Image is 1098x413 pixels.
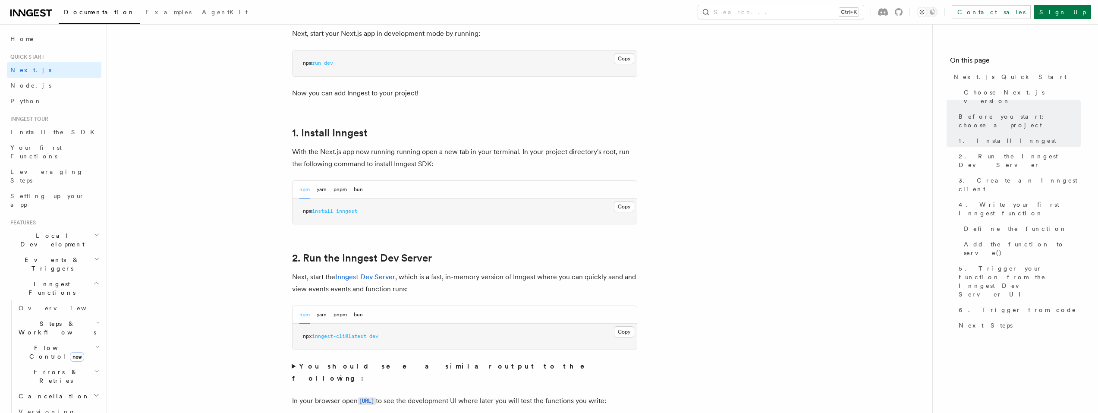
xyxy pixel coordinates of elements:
button: Toggle dark mode [917,7,938,17]
button: bun [354,181,363,199]
span: Inngest tour [7,116,48,123]
span: Before you start: choose a project [959,112,1081,129]
span: Local Development [7,231,94,249]
a: 2. Run the Inngest Dev Server [955,148,1081,173]
a: Leveraging Steps [7,164,101,188]
button: npm [299,306,310,324]
button: pnpm [333,306,347,324]
span: 2. Run the Inngest Dev Server [959,152,1081,169]
span: Define the function [964,224,1067,233]
a: Sign Up [1034,5,1091,19]
button: Copy [614,326,634,337]
button: pnpm [333,181,347,199]
span: Steps & Workflows [15,319,96,337]
a: Next Steps [955,318,1081,333]
span: Overview [19,305,107,312]
span: Node.js [10,82,51,89]
button: Copy [614,201,634,212]
span: Inngest Functions [7,280,93,297]
span: install [312,208,333,214]
span: Leveraging Steps [10,168,83,184]
span: Errors & Retries [15,368,94,385]
span: dev [369,333,378,339]
button: Flow Controlnew [15,340,101,364]
button: yarn [317,306,327,324]
span: Quick start [7,54,44,60]
a: 2. Run the Inngest Dev Server [292,252,432,264]
button: Copy [614,53,634,64]
span: 6. Trigger from code [959,306,1076,314]
span: inngest [336,208,357,214]
span: 1. Install Inngest [959,136,1056,145]
span: Add the function to serve() [964,240,1081,257]
span: inngest-cli@latest [312,333,366,339]
a: Next.js [7,62,101,78]
span: Next.js Quick Start [953,73,1067,81]
h4: On this page [950,55,1081,69]
summary: You should see a similar output to the following: [292,360,637,385]
span: 5. Trigger your function from the Inngest Dev Server UI [959,264,1081,299]
span: Events & Triggers [7,255,94,273]
p: With the Next.js app now running running open a new tab in your terminal. In your project directo... [292,146,637,170]
a: Your first Functions [7,140,101,164]
a: Documentation [59,3,140,24]
span: run [312,60,321,66]
a: Install the SDK [7,124,101,140]
span: npm [303,208,312,214]
span: 4. Write your first Inngest function [959,200,1081,218]
span: Choose Next.js version [964,88,1081,105]
a: 1. Install Inngest [955,133,1081,148]
button: Search...Ctrl+K [698,5,864,19]
a: Examples [140,3,197,23]
a: Define the function [960,221,1081,236]
p: In your browser open to see the development UI where later you will test the functions you write: [292,395,637,407]
button: bun [354,306,363,324]
a: Add the function to serve() [960,236,1081,261]
span: Python [10,98,42,104]
a: [URL] [358,397,376,405]
button: yarn [317,181,327,199]
span: Next Steps [959,321,1013,330]
a: Setting up your app [7,188,101,212]
span: Documentation [64,9,135,16]
span: Setting up your app [10,192,85,208]
a: Home [7,31,101,47]
kbd: Ctrl+K [839,8,859,16]
span: Install the SDK [10,129,100,136]
button: Local Development [7,228,101,252]
p: Now you can add Inngest to your project! [292,87,637,99]
button: Cancellation [15,388,101,404]
button: Events & Triggers [7,252,101,276]
span: Cancellation [15,392,90,400]
a: 4. Write your first Inngest function [955,197,1081,221]
button: Inngest Functions [7,276,101,300]
span: Home [10,35,35,43]
span: npx [303,333,312,339]
span: npm [303,60,312,66]
code: [URL] [358,397,376,405]
a: Overview [15,300,101,316]
p: Next, start the , which is a fast, in-memory version of Inngest where you can quickly send and vi... [292,271,637,295]
a: Contact sales [952,5,1031,19]
a: Inngest Dev Server [335,273,395,281]
button: Errors & Retries [15,364,101,388]
span: new [70,352,84,362]
span: Features [7,219,36,226]
span: Flow Control [15,344,95,361]
span: dev [324,60,333,66]
strong: You should see a similar output to the following: [292,362,597,382]
a: 1. Install Inngest [292,127,368,139]
a: Python [7,93,101,109]
a: AgentKit [197,3,253,23]
a: 5. Trigger your function from the Inngest Dev Server UI [955,261,1081,302]
a: Before you start: choose a project [955,109,1081,133]
a: 3. Create an Inngest client [955,173,1081,197]
span: Examples [145,9,192,16]
span: Your first Functions [10,144,62,160]
span: 3. Create an Inngest client [959,176,1081,193]
span: AgentKit [202,9,248,16]
span: Next.js [10,66,51,73]
a: 6. Trigger from code [955,302,1081,318]
a: Next.js Quick Start [950,69,1081,85]
button: Steps & Workflows [15,316,101,340]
